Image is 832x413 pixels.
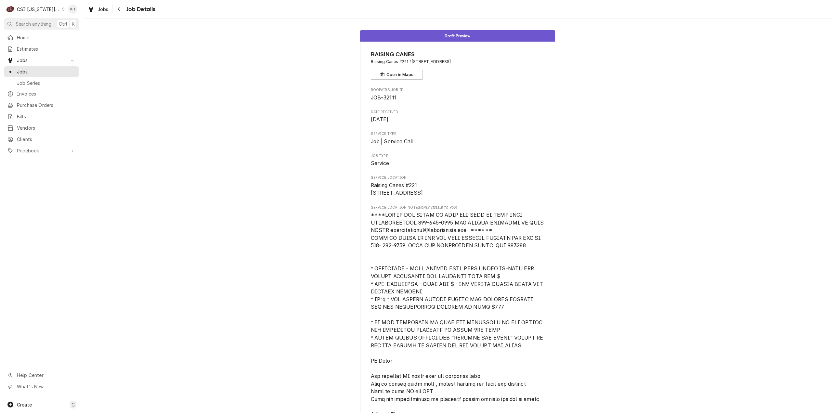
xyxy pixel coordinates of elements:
[71,401,75,408] span: C
[4,18,79,30] button: Search anythingCtrlK
[124,5,156,14] span: Job Details
[6,5,15,14] div: C
[371,182,423,196] span: Raising Canes #221 [STREET_ADDRESS]
[371,95,396,101] span: JOB-32111
[17,372,75,379] span: Help Center
[17,147,66,154] span: Pricebook
[4,66,79,77] a: Jobs
[371,87,545,93] span: Roopairs Job ID
[371,116,389,123] span: [DATE]
[97,6,109,13] span: Jobs
[16,20,51,27] span: Search anything
[4,381,79,392] a: Go to What's New
[17,113,76,120] span: Bills
[371,175,545,180] span: Service Location
[420,206,457,209] span: (Only Visible to You)
[4,32,79,43] a: Home
[17,402,32,407] span: Create
[17,90,76,97] span: Invoices
[371,182,545,197] span: Service Location
[371,205,545,210] span: Service Location Notes
[4,100,79,110] a: Purchase Orders
[371,50,545,59] span: Name
[445,34,470,38] span: Draft Preview
[371,160,545,167] span: Job Type
[371,153,545,159] span: Job Type
[17,136,76,143] span: Clients
[68,5,77,14] div: KH
[6,5,15,14] div: CSI Kansas City's Avatar
[4,145,79,156] a: Go to Pricebook
[371,131,545,145] div: Service Type
[17,383,75,390] span: What's New
[68,5,77,14] div: Kelsey Hetlage's Avatar
[72,20,75,27] span: K
[371,138,414,145] span: Job | Service Call
[17,34,76,41] span: Home
[371,110,545,115] span: Date Received
[4,134,79,145] a: Clients
[85,4,111,15] a: Jobs
[371,87,545,101] div: Roopairs Job ID
[4,111,79,122] a: Bills
[371,70,423,80] button: Open in Maps
[371,94,545,102] span: Roopairs Job ID
[17,124,76,131] span: Vendors
[371,116,545,123] span: Date Received
[4,123,79,133] a: Vendors
[4,370,79,381] a: Go to Help Center
[17,102,76,109] span: Purchase Orders
[59,20,67,27] span: Ctrl
[4,88,79,99] a: Invoices
[371,153,545,167] div: Job Type
[4,78,79,88] a: Job Series
[4,55,79,66] a: Go to Jobs
[371,138,545,146] span: Service Type
[17,68,76,75] span: Jobs
[360,30,555,42] div: Status
[371,59,545,65] span: Address
[17,57,66,64] span: Jobs
[17,80,76,86] span: Job Series
[371,131,545,136] span: Service Type
[371,160,389,166] span: Service
[371,110,545,123] div: Date Received
[4,44,79,54] a: Estimates
[17,6,60,13] div: CSI [US_STATE][GEOGRAPHIC_DATA]
[371,50,545,80] div: Client Information
[114,4,124,14] button: Navigate back
[371,175,545,197] div: Service Location
[17,45,76,52] span: Estimates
